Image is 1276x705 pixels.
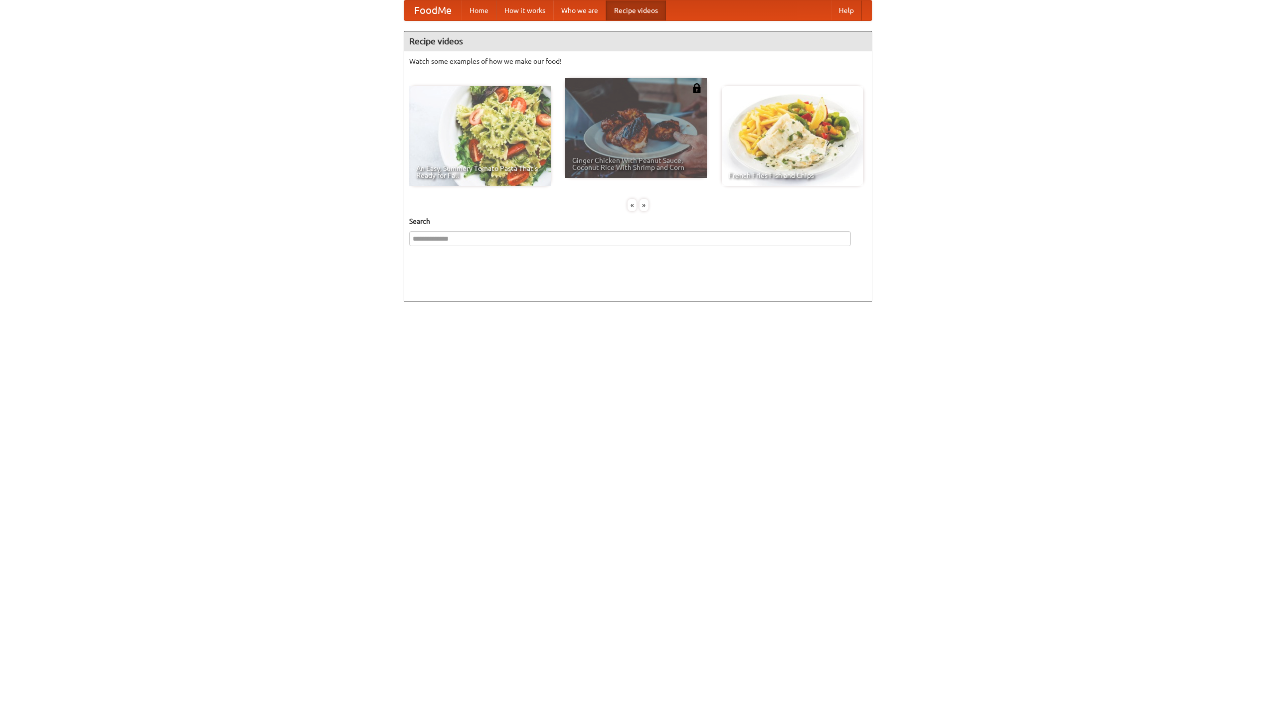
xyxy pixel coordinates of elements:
[628,199,637,211] div: «
[462,0,496,20] a: Home
[409,56,867,66] p: Watch some examples of how we make our food!
[404,31,872,51] h4: Recipe videos
[553,0,606,20] a: Who we are
[639,199,648,211] div: »
[722,86,863,186] a: French Fries Fish and Chips
[496,0,553,20] a: How it works
[416,165,544,179] span: An Easy, Summery Tomato Pasta That's Ready for Fall
[692,83,702,93] img: 483408.png
[729,172,856,179] span: French Fries Fish and Chips
[831,0,862,20] a: Help
[409,216,867,226] h5: Search
[606,0,666,20] a: Recipe videos
[404,0,462,20] a: FoodMe
[409,86,551,186] a: An Easy, Summery Tomato Pasta That's Ready for Fall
